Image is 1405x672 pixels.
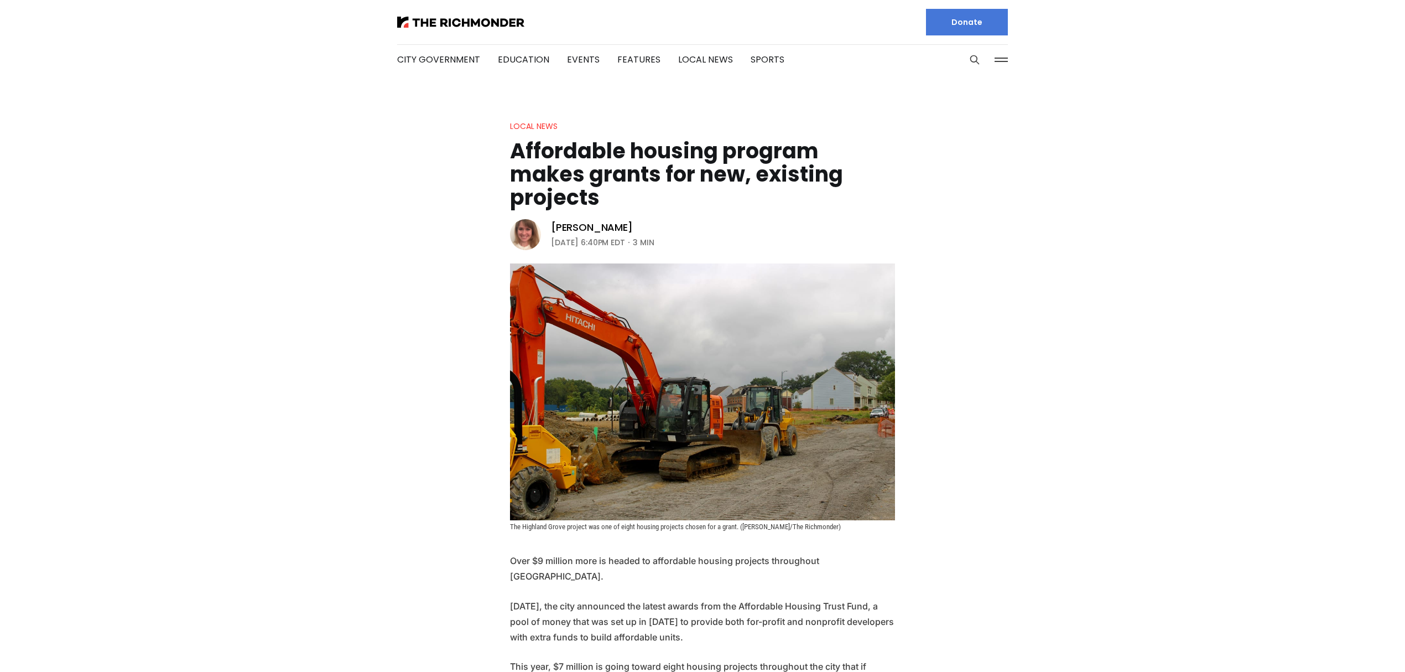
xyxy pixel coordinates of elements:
a: Education [498,53,549,66]
iframe: portal-trigger [1312,618,1405,672]
p: [DATE], the city announced the latest awards from the Affordable Housing Trust Fund, a pool of mo... [510,583,895,629]
h1: Affordable housing program makes grants for new, existing projects [510,139,895,209]
img: Sarah Vogelsong [510,219,541,250]
a: Features [617,53,660,66]
a: Local News [678,53,733,66]
span: The Highland Grove project was one of eight housing projects chosen for a grant. ([PERSON_NAME]/T... [510,523,841,531]
a: Sports [751,53,784,66]
time: [DATE] 6:40PM EDT [551,236,625,249]
a: [PERSON_NAME] [551,221,633,234]
img: Affordable housing program makes grants for new, existing projects [510,263,895,520]
a: Donate [926,9,1008,35]
button: Search this site [966,51,983,68]
span: 3 min [633,236,654,249]
img: The Richmonder [397,17,524,28]
a: Events [567,53,600,66]
a: City Government [397,53,480,66]
p: Over $9 million more is headed to affordable housing projects throughout [GEOGRAPHIC_DATA]. [510,553,895,568]
a: Local News [510,121,558,132]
